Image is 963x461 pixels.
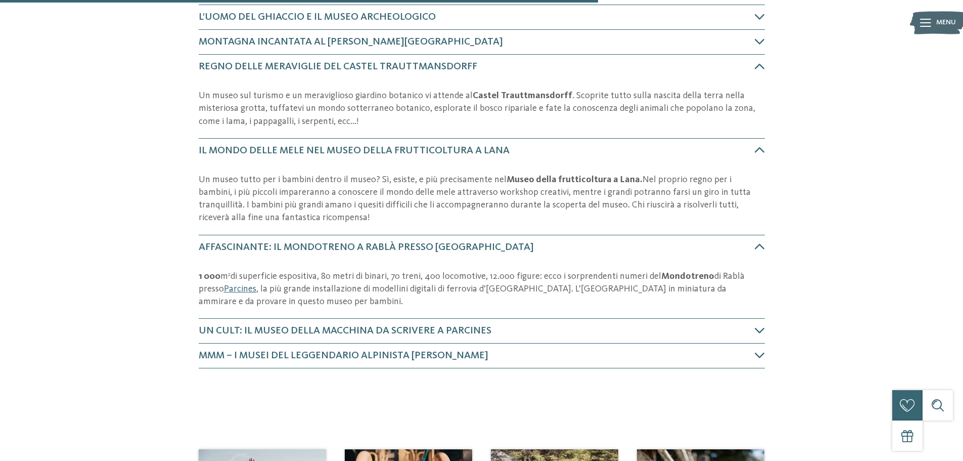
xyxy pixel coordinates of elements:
[199,351,488,361] span: MMM – I musei del leggendario alpinista [PERSON_NAME]
[228,272,231,277] sup: 2
[199,62,477,72] span: Regno delle meraviglie del Castel Trauttmansdorff
[501,91,572,100] strong: Trauttmansdorff
[199,146,510,156] span: Il mondo delle mele nel Museo della frutticoltura a Lana
[199,326,491,336] span: Un cult: il Museo della macchina da scrivere a Parcines
[661,272,714,281] strong: Mondotreno
[224,284,256,294] a: Parcines
[199,270,765,309] p: m di superficie espositiva, 80 metri di binari, 70 treni, 400 locomotive, 12.000 figure: ecco i s...
[199,90,765,128] p: Un museo sul turismo e un meraviglioso giardino botanico vi attende al . Scoprite tutto sulla nas...
[473,91,499,100] strong: Castel
[199,174,765,225] p: Un museo tutto per i bambini dentro il museo? Sì, esiste, e più precisamente nel Nel proprio regn...
[507,175,643,184] strong: Museo della frutticoltura a Lana.
[199,37,503,47] span: Montagna incantata al [PERSON_NAME][GEOGRAPHIC_DATA]
[199,12,436,22] span: L’uomo del ghiaccio e il museo archeologico
[199,272,220,281] strong: 1 000
[199,242,534,253] span: Affascinante: il Mondotreno a Rablà presso [GEOGRAPHIC_DATA]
